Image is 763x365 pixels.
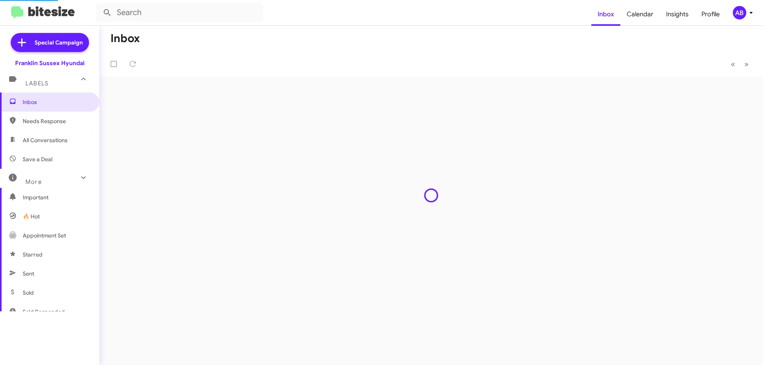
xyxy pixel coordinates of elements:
[23,251,43,259] span: Starred
[740,56,753,72] button: Next
[744,59,749,69] span: »
[726,6,754,19] button: AB
[15,59,85,67] div: Franklin Sussex Hyundai
[11,33,89,52] a: Special Campaign
[23,308,65,316] span: Sold Responded
[23,289,34,297] span: Sold
[23,232,66,239] span: Appointment Set
[25,80,48,87] span: Labels
[726,56,753,72] nav: Page navigation example
[23,136,68,144] span: All Conversations
[23,155,52,163] span: Save a Deal
[23,193,90,201] span: Important
[25,178,42,185] span: More
[726,56,740,72] button: Previous
[731,59,735,69] span: «
[620,3,660,26] a: Calendar
[110,32,140,45] h1: Inbox
[23,98,90,106] span: Inbox
[591,3,620,26] a: Inbox
[695,3,726,26] a: Profile
[660,3,695,26] a: Insights
[23,117,90,125] span: Needs Response
[23,212,40,220] span: 🔥 Hot
[23,270,34,278] span: Sent
[733,6,746,19] div: AB
[96,3,263,22] input: Search
[35,39,83,46] span: Special Campaign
